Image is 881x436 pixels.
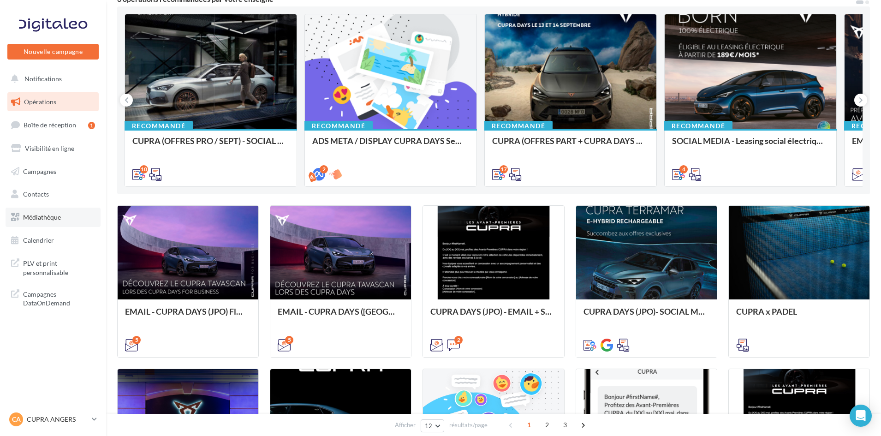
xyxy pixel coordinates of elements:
[24,98,56,106] span: Opérations
[6,139,101,158] a: Visibilité en ligne
[23,190,49,198] span: Contacts
[7,411,99,428] a: CA CUPRA ANGERS
[24,121,76,129] span: Boîte de réception
[285,336,293,344] div: 5
[12,415,21,424] span: CA
[522,418,536,432] span: 1
[7,44,99,60] button: Nouvelle campagne
[6,115,101,135] a: Boîte de réception1
[6,208,101,227] a: Médiathèque
[25,144,74,152] span: Visibilité en ligne
[125,121,193,131] div: Recommandé
[425,422,433,430] span: 12
[23,236,54,244] span: Calendrier
[672,136,829,155] div: SOCIAL MEDIA - Leasing social électrique - CUPRA Born
[492,136,649,155] div: CUPRA (OFFRES PART + CUPRA DAYS / SEPT) - SOCIAL MEDIA
[430,307,556,325] div: CUPRA DAYS (JPO) - EMAIL + SMS
[6,284,101,311] a: Campagnes DataOnDemand
[500,165,508,173] div: 17
[23,213,61,221] span: Médiathèque
[454,336,463,344] div: 2
[583,307,709,325] div: CUPRA DAYS (JPO)- SOCIAL MEDIA
[540,418,554,432] span: 2
[304,121,373,131] div: Recommandé
[27,415,88,424] p: CUPRA ANGERS
[484,121,553,131] div: Recommandé
[664,121,732,131] div: Recommandé
[6,231,101,250] a: Calendrier
[449,421,488,430] span: résultats/page
[850,405,872,427] div: Open Intercom Messenger
[6,253,101,281] a: PLV et print personnalisable
[6,69,97,89] button: Notifications
[6,185,101,204] a: Contacts
[132,336,141,344] div: 5
[421,419,444,432] button: 12
[395,421,416,430] span: Afficher
[23,257,95,277] span: PLV et print personnalisable
[125,307,251,325] div: EMAIL - CUPRA DAYS (JPO) Fleet Générique
[312,136,469,155] div: ADS META / DISPLAY CUPRA DAYS Septembre 2025
[558,418,572,432] span: 3
[736,307,862,325] div: CUPRA x PADEL
[140,165,148,173] div: 10
[278,307,404,325] div: EMAIL - CUPRA DAYS ([GEOGRAPHIC_DATA]) Private Générique
[23,288,95,308] span: Campagnes DataOnDemand
[88,122,95,129] div: 1
[24,75,62,83] span: Notifications
[6,162,101,181] a: Campagnes
[6,92,101,112] a: Opérations
[679,165,688,173] div: 4
[23,167,56,175] span: Campagnes
[132,136,289,155] div: CUPRA (OFFRES PRO / SEPT) - SOCIAL MEDIA
[320,165,328,173] div: 2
